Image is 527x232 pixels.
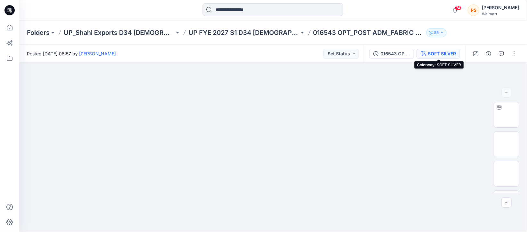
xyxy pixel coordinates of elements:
button: Details [483,49,494,59]
div: [PERSON_NAME] [482,4,519,12]
a: [PERSON_NAME] [79,51,116,56]
button: 016543 OPT_POST ADM_FABRIC MANIPULATED SHELL [369,49,414,59]
button: 55 [426,28,447,37]
span: 74 [455,5,462,11]
a: UP_Shahi Exports D34 [DEMOGRAPHIC_DATA] Tops [64,28,174,37]
div: 016543 OPT_POST ADM_FABRIC MANIPULATED SHELL [380,50,410,57]
p: 016543 OPT_POST ADM_FABRIC MANIPULATED SHELL [313,28,424,37]
div: SOFT SILVER [428,50,456,57]
a: UP FYE 2027 S1 D34 [DEMOGRAPHIC_DATA] Woven Tops [188,28,299,37]
button: SOFT SILVER [417,49,460,59]
a: Folders [27,28,50,37]
span: Posted [DATE] 08:57 by [27,50,116,57]
div: Walmart [482,12,519,16]
div: PS [468,4,479,16]
p: 55 [434,29,439,36]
